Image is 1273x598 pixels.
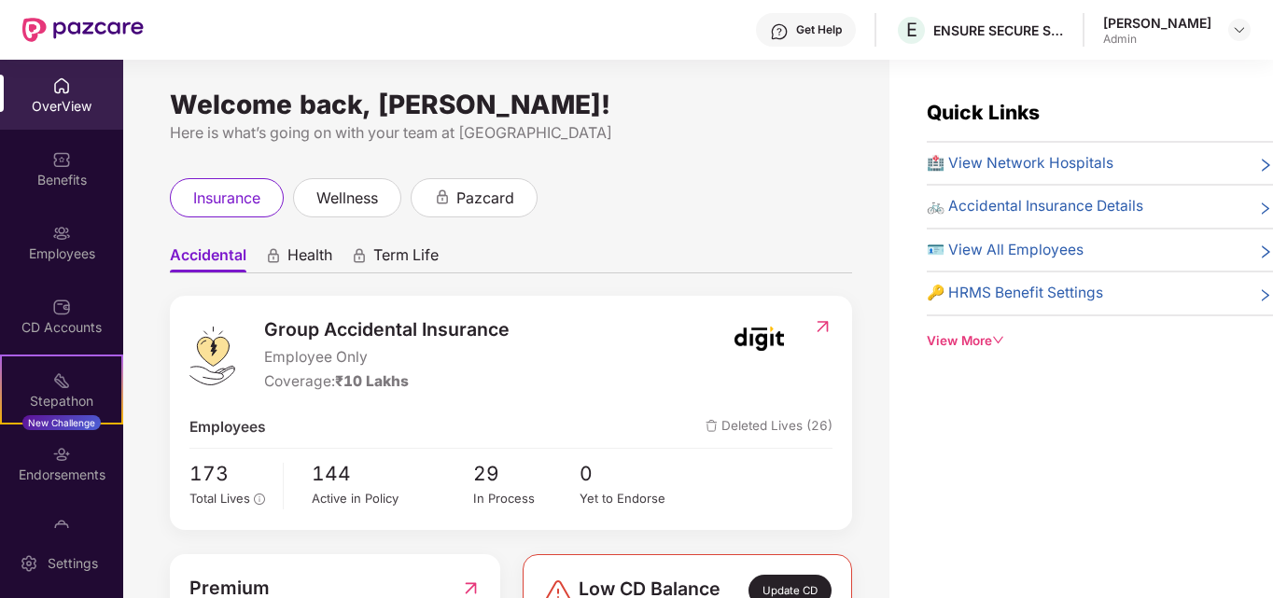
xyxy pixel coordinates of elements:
[373,245,439,272] span: Term Life
[1103,32,1211,47] div: Admin
[1232,22,1247,37] img: svg+xml;base64,PHN2ZyBpZD0iRHJvcGRvd24tMzJ4MzIiIHhtbG5zPSJodHRwOi8vd3d3LnczLm9yZy8yMDAwL3N2ZyIgd2...
[473,458,581,489] span: 29
[189,416,266,438] span: Employees
[264,315,510,344] span: Group Accidental Insurance
[52,519,71,537] img: svg+xml;base64,PHN2ZyBpZD0iTXlfT3JkZXJzIiBkYXRhLW5hbWU9Ik15IE9yZGVycyIgeG1sbnM9Imh0dHA6Ly93d3cudz...
[1103,14,1211,32] div: [PERSON_NAME]
[170,245,246,272] span: Accidental
[52,371,71,390] img: svg+xml;base64,PHN2ZyB4bWxucz0iaHR0cDovL3d3dy53My5vcmcvMjAwMC9zdmciIHdpZHRoPSIyMSIgaGVpZ2h0PSIyMC...
[264,370,510,393] div: Coverage:
[724,315,794,362] img: insurerIcon
[170,97,852,112] div: Welcome back, [PERSON_NAME]!
[1258,156,1273,174] span: right
[2,392,121,410] div: Stepathon
[580,458,687,489] span: 0
[52,445,71,464] img: svg+xml;base64,PHN2ZyBpZD0iRW5kb3JzZW1lbnRzIiB4bWxucz0iaHR0cDovL3d3dy53My5vcmcvMjAwMC9zdmciIHdpZH...
[813,317,832,336] img: RedirectIcon
[20,554,38,573] img: svg+xml;base64,PHN2ZyBpZD0iU2V0dGluZy0yMHgyMCIgeG1sbnM9Imh0dHA6Ly93d3cudzMub3JnLzIwMDAvc3ZnIiB3aW...
[580,489,687,508] div: Yet to Endorse
[927,101,1040,124] span: Quick Links
[927,239,1084,261] span: 🪪 View All Employees
[1258,285,1273,304] span: right
[316,187,378,210] span: wellness
[927,195,1143,217] span: 🚲 Accidental Insurance Details
[434,188,451,205] div: animation
[312,489,472,508] div: Active in Policy
[189,491,250,506] span: Total Lives
[22,415,101,430] div: New Challenge
[189,458,270,489] span: 173
[265,247,282,264] div: animation
[706,420,718,432] img: deleteIcon
[906,19,917,41] span: E
[312,458,472,489] span: 144
[52,224,71,243] img: svg+xml;base64,PHN2ZyBpZD0iRW1wbG95ZWVzIiB4bWxucz0iaHR0cDovL3d3dy53My5vcmcvMjAwMC9zdmciIHdpZHRoPS...
[1258,199,1273,217] span: right
[927,152,1113,174] span: 🏥 View Network Hospitals
[335,372,409,390] span: ₹10 Lakhs
[992,334,1005,347] span: down
[1258,243,1273,261] span: right
[52,298,71,316] img: svg+xml;base64,PHN2ZyBpZD0iQ0RfQWNjb3VudHMiIGRhdGEtbmFtZT0iQ0QgQWNjb3VudHMiIHhtbG5zPSJodHRwOi8vd3...
[351,247,368,264] div: animation
[264,346,510,369] span: Employee Only
[770,22,789,41] img: svg+xml;base64,PHN2ZyBpZD0iSGVscC0zMngzMiIgeG1sbnM9Imh0dHA6Ly93d3cudzMub3JnLzIwMDAvc3ZnIiB3aWR0aD...
[473,489,581,508] div: In Process
[254,494,265,505] span: info-circle
[42,554,104,573] div: Settings
[287,245,332,272] span: Health
[796,22,842,37] div: Get Help
[52,76,71,95] img: svg+xml;base64,PHN2ZyBpZD0iSG9tZSIgeG1sbnM9Imh0dHA6Ly93d3cudzMub3JnLzIwMDAvc3ZnIiB3aWR0aD0iMjAiIG...
[927,282,1103,304] span: 🔑 HRMS Benefit Settings
[933,21,1064,39] div: ENSURE SECURE SERVICES PRIVATE LIMITED
[52,150,71,169] img: svg+xml;base64,PHN2ZyBpZD0iQmVuZWZpdHMiIHhtbG5zPSJodHRwOi8vd3d3LnczLm9yZy8yMDAwL3N2ZyIgd2lkdGg9Ij...
[706,416,832,438] span: Deleted Lives (26)
[189,327,235,385] img: logo
[193,187,260,210] span: insurance
[170,121,852,145] div: Here is what’s going on with your team at [GEOGRAPHIC_DATA]
[456,187,514,210] span: pazcard
[22,18,144,42] img: New Pazcare Logo
[927,331,1273,351] div: View More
